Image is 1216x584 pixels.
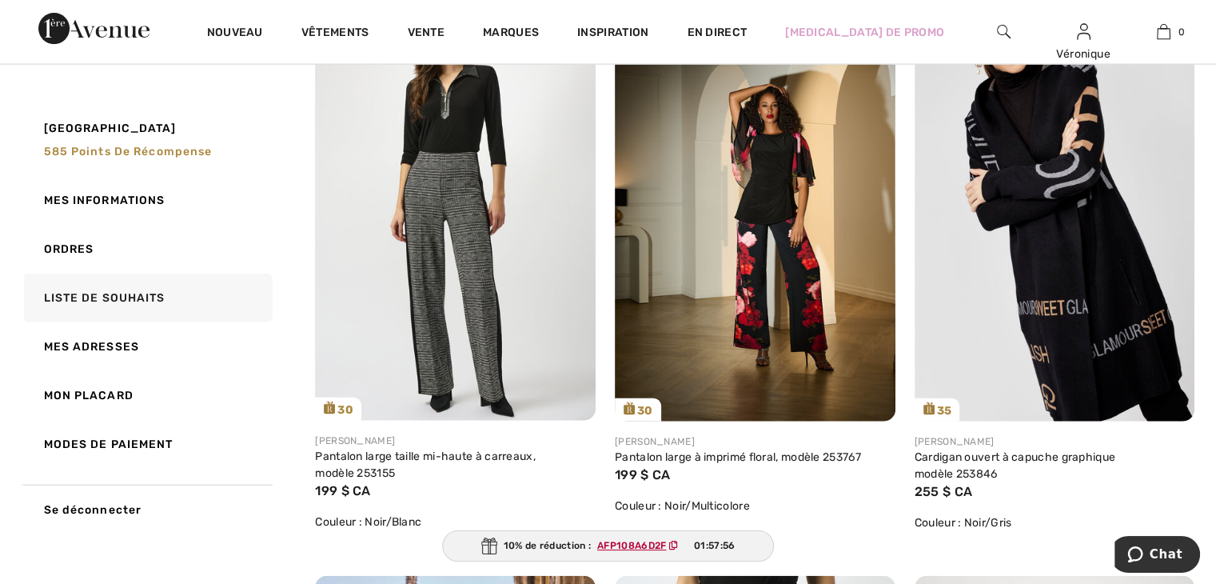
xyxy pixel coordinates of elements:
font: [PERSON_NAME] [915,436,995,447]
img: Mes informations [1077,22,1090,42]
font: Mon placard [44,389,134,402]
font: [PERSON_NAME] [315,435,395,446]
iframe: Ouvre un widget où vous pouvez discuter avec l'un de nos agents [1114,536,1200,576]
img: rechercher sur le site [997,22,1011,42]
img: frank-lyman-dresses-jumpsuits-black-grey_253846_2_9c76_search.jpg [915,1,1195,422]
a: Pantalon large taille mi-haute à carreaux, modèle 253155 [315,450,536,480]
font: Mes adresses [44,340,139,354]
font: AFP108A6D2F [597,540,666,551]
font: 199 $ CA [315,483,370,498]
a: Nouveau [207,26,263,42]
font: Ordres [44,242,94,256]
font: Inspiration [577,26,648,39]
a: 30 [315,1,596,421]
font: Mes informations [44,194,165,207]
font: En direct [687,26,747,39]
a: Vêtements [301,26,369,42]
font: Vêtements [301,26,369,39]
font: [MEDICAL_DATA] de promo [785,26,944,39]
font: 10% de réduction : [504,540,591,551]
font: Marques [483,26,539,39]
font: 0 [1178,26,1185,38]
font: 199 $ CA [615,467,670,482]
img: Gift.svg [481,538,497,554]
font: Couleur : Noir/Multicolore [615,499,750,513]
a: 0 [1124,22,1202,42]
img: 1ère Avenue [38,13,150,45]
font: Liste de souhaits [44,291,165,305]
font: Véronique [1056,47,1110,61]
font: Modes de paiement [44,438,173,451]
img: joseph-ribkoff-pants-black-white_253155_5_c196_search.jpg [315,1,596,421]
a: Vente [407,26,445,42]
font: 01:57:56 [694,540,735,551]
a: 35 [915,1,1195,422]
a: Se connecter [1077,24,1090,39]
font: 585 points de récompense [44,145,213,158]
font: 255 $ CA [915,484,972,499]
img: Mon sac [1157,22,1170,42]
font: Couleur : Noir/Gris [915,516,1012,530]
font: Nouveau [207,26,263,39]
a: Pantalon large à imprimé floral, modèle 253767 [615,450,861,464]
font: Vente [407,26,445,39]
a: Marques [483,26,539,42]
img: joseph-ribkoff-pants-black-multi_253767_4_628a_search.jpg [615,1,895,422]
a: Cardigan ouvert à capuche graphique modèle 253846 [915,450,1116,481]
font: [PERSON_NAME] [615,436,695,447]
a: En direct [687,24,747,41]
font: [GEOGRAPHIC_DATA] [44,122,177,135]
font: Couleur : Noir/Blanc [315,515,421,529]
a: 30 [615,1,895,422]
font: Se déconnecter [44,503,142,517]
a: [MEDICAL_DATA] de promo [785,24,944,41]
